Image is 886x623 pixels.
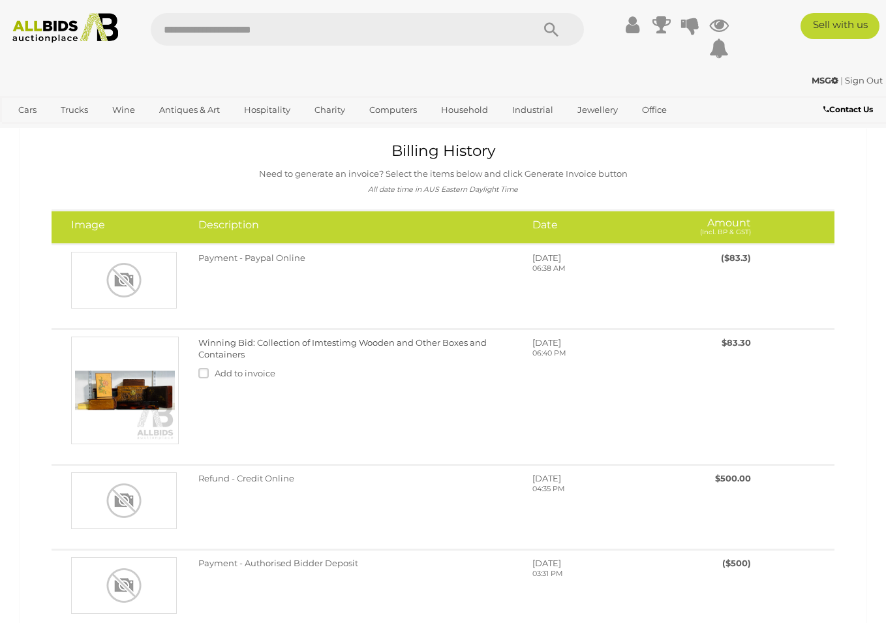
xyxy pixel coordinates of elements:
h4: Date [532,219,656,231]
a: Wine [104,99,144,121]
a: Sign Out [845,75,883,85]
span: [DATE] [532,558,561,568]
h4: Amount [675,219,751,235]
span: Add to invoice [215,368,275,378]
span: $83.30 [722,337,751,348]
p: 06:38 AM [532,264,656,274]
strong: MSG [812,75,838,85]
a: Charity [306,99,354,121]
span: ($83.3) [721,252,751,263]
a: Hospitality [236,99,299,121]
a: Winning Bid: Collection of Imtestimg Wooden and Other Boxes and Containers [198,337,487,360]
button: Search [519,13,584,46]
span: ($500) [722,558,751,568]
p: 03:31 PM [532,569,656,579]
p: 04:35 PM [532,484,656,494]
b: Contact Us [823,104,873,114]
span: Payment - Paypal Online [198,252,305,263]
span: Refund - Credit Online [198,473,294,483]
img: Refund - Credit Online [71,472,177,529]
h4: Description [198,219,513,231]
a: Cars [10,99,45,121]
img: Winning Bid: Collection of Imtestimg Wooden and Other Boxes and Containers [71,337,179,444]
a: Trucks [52,99,97,121]
a: Sports [10,121,53,142]
a: Computers [361,99,425,121]
span: [DATE] [532,252,561,263]
h4: Image [71,219,179,231]
a: Industrial [504,99,562,121]
img: Allbids.com.au [7,13,125,43]
img: Payment - Authorised Bidder Deposit [71,557,177,614]
p: 06:40 PM [532,348,656,359]
a: Office [634,99,675,121]
a: Contact Us [823,102,876,117]
a: [GEOGRAPHIC_DATA] [61,121,170,142]
a: Sell with us [801,13,879,39]
a: Household [433,99,496,121]
h1: Billing History [37,143,849,159]
span: | [840,75,843,85]
a: MSG [812,75,840,85]
span: [DATE] [532,473,561,483]
a: Antiques & Art [151,99,228,121]
p: Need to generate an invoice? Select the items below and click Generate Invoice button [37,166,849,181]
i: All date time in AUS Eastern Daylight Time [368,185,518,194]
img: Payment - Paypal Online [71,252,177,309]
span: $500.00 [715,473,751,483]
small: (Incl. BP & GST) [700,228,751,236]
a: Jewellery [569,99,626,121]
span: [DATE] [532,337,561,348]
span: Payment - Authorised Bidder Deposit [198,558,358,568]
